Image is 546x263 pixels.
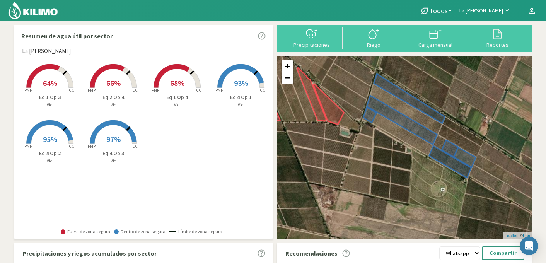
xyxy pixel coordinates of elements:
p: Resumen de agua útil por sector [21,31,113,41]
tspan: PMP [152,87,159,93]
a: Zoom in [282,60,293,72]
span: 97% [106,134,121,144]
p: Eq 4 Op 1 [209,93,273,101]
tspan: PMP [24,143,32,149]
tspan: PMP [88,143,96,149]
p: Vid [82,102,145,108]
tspan: CC [69,143,74,149]
div: Carga mensual [407,42,464,48]
p: Vid [145,102,209,108]
button: Compartir [482,246,524,260]
button: Reportes [466,27,528,48]
p: Vid [82,158,145,164]
p: Precipitaciones y riegos acumulados por sector [22,249,157,258]
tspan: PMP [88,87,96,93]
p: Vid [18,158,82,164]
tspan: CC [260,87,265,93]
button: La [PERSON_NAME] [456,2,515,19]
p: Eq 4 Op 2 [18,149,82,157]
p: Vid [209,102,273,108]
span: 93% [234,78,248,88]
button: Precipitaciones [281,27,343,48]
a: Esri [523,233,530,238]
button: Riego [343,27,404,48]
tspan: CC [133,87,138,93]
span: 64% [43,78,57,88]
span: 66% [106,78,121,88]
img: Kilimo [8,1,58,20]
p: Eq 2 Op 4 [82,93,145,101]
div: | © [503,232,532,239]
span: 68% [170,78,184,88]
div: Open Intercom Messenger [520,237,538,255]
span: La [PERSON_NAME] [22,47,71,56]
span: La [PERSON_NAME] [459,7,503,15]
tspan: PMP [215,87,223,93]
a: Leaflet [505,233,517,238]
p: Vid [18,102,82,108]
span: Fuera de zona segura [61,229,110,234]
tspan: CC [196,87,201,93]
div: Precipitaciones [283,42,340,48]
span: Dentro de zona segura [114,229,166,234]
tspan: CC [133,143,138,149]
p: Eq 4 Op 3 [82,149,145,157]
p: Recomendaciones [285,249,338,258]
span: Límite de zona segura [169,229,222,234]
div: Riego [345,42,402,48]
p: Eq 1 Op 4 [145,93,209,101]
button: Carga mensual [404,27,466,48]
tspan: PMP [24,87,32,93]
p: Compartir [490,249,517,258]
a: Zoom out [282,72,293,84]
p: Eq 1 Op 3 [18,93,82,101]
div: Reportes [469,42,526,48]
span: 95% [43,134,57,144]
span: Todos [429,7,448,15]
tspan: CC [69,87,74,93]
